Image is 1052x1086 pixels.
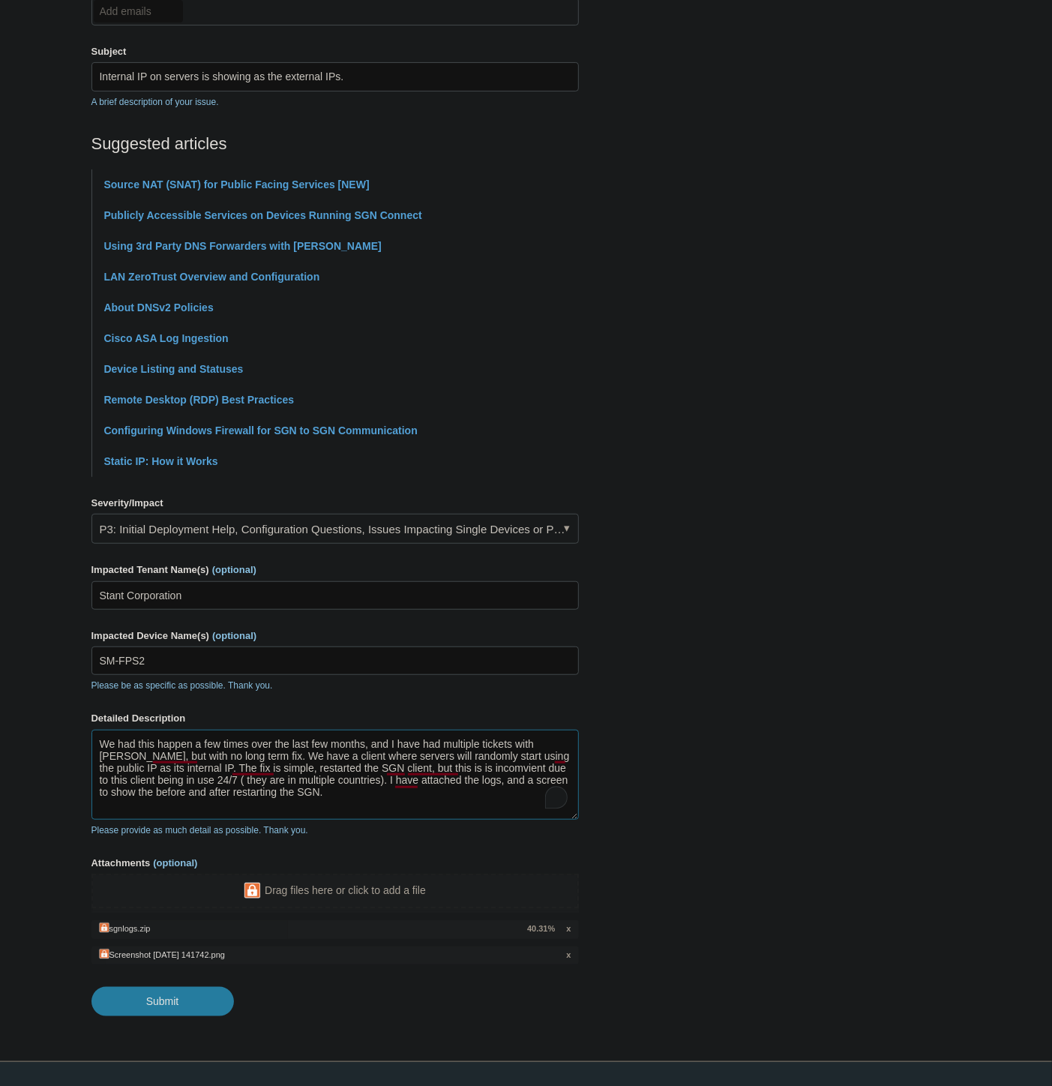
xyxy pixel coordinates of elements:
a: Device Listing and Statuses [104,363,244,375]
span: x [566,922,571,935]
label: Detailed Description [91,711,579,726]
p: Please be as specific as possible. Thank you. [91,679,579,692]
span: (optional) [212,630,256,641]
label: Impacted Device Name(s) [91,628,579,643]
input: Submit [91,987,234,1015]
a: LAN ZeroTrust Overview and Configuration [104,271,320,283]
textarea: To enrich screen reader interactions, please activate Accessibility in Grammarly extension settings [91,730,579,820]
a: Source NAT (SNAT) for Public Facing Services [NEW] [104,178,370,190]
p: A brief description of your issue. [91,95,579,109]
label: Impacted Tenant Name(s) [91,562,579,577]
a: Using 3rd Party DNS Forwarders with [PERSON_NAME] [104,240,382,252]
span: 40.31% [527,922,555,935]
label: Attachments [91,856,579,871]
div: Screenshot [DATE] 141742.png [109,950,226,959]
span: (optional) [153,857,197,868]
a: Cisco ASA Log Ingestion [104,332,229,344]
a: Configuring Windows Firewall for SGN to SGN Communication [104,424,418,436]
label: Subject [91,44,579,59]
label: Severity/Impact [91,496,579,511]
span: x [566,949,571,961]
h2: Suggested articles [91,131,579,156]
a: Publicly Accessible Services on Devices Running SGN Connect [104,209,422,221]
span: (optional) [212,564,256,575]
a: P3: Initial Deployment Help, Configuration Questions, Issues Impacting Single Devices or Past Out... [91,514,579,544]
a: Static IP: How it Works [104,455,218,467]
p: Please provide as much detail as possible. Thank you. [91,823,579,837]
a: About DNSv2 Policies [104,301,214,313]
a: Remote Desktop (RDP) Best Practices [104,394,295,406]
